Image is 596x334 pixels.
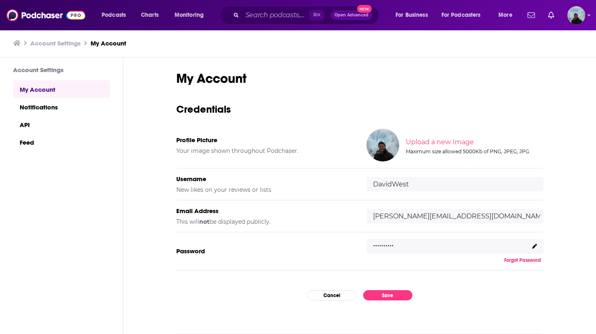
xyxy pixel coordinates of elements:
button: Save [363,290,412,300]
a: Charts [136,9,164,22]
img: Podchaser - Follow, Share and Rate Podcasts [7,7,85,23]
div: Search podcasts, credits, & more... [227,6,387,25]
button: Show profile menu [567,6,585,24]
a: Show notifications dropdown [524,8,538,22]
h5: Password [176,247,353,255]
span: ⌘ K [309,10,324,20]
a: Feed [13,133,110,151]
img: Your profile image [366,129,399,161]
a: Show notifications dropdown [545,8,557,22]
h5: New likes on your reviews or lists [176,186,353,193]
p: .......... [373,237,394,249]
button: Cancel [307,290,357,300]
img: User Profile [567,6,585,24]
span: Charts [141,9,159,21]
button: open menu [436,9,493,22]
button: open menu [390,9,438,22]
input: Search podcasts, credits, & more... [242,9,309,22]
span: For Podcasters [441,9,481,21]
a: My Account [13,80,110,98]
a: Account Settings [30,39,81,47]
button: open menu [96,9,136,22]
span: Monitoring [175,9,204,21]
input: username [366,177,544,191]
h5: Profile Picture [176,136,353,144]
span: Logged in as DavidWest [567,6,585,24]
input: email [366,209,544,223]
h5: Username [176,175,353,183]
h3: Credentials [176,103,544,116]
div: Maximum size allowed 5000Kb of PNG, JPEG, JPG [406,148,542,155]
h3: Account Settings [13,66,110,74]
span: For Business [396,9,428,21]
h5: Your image shown throughout Podchaser. [176,147,353,155]
button: open menu [493,9,523,22]
h5: Email Address [176,207,353,215]
a: API [13,116,110,133]
span: New [357,5,372,13]
button: Forgot Password [502,257,544,264]
b: not [199,218,209,225]
span: Open Advanced [334,13,369,17]
span: Podcasts [102,9,126,21]
a: My Account [91,39,126,47]
h1: My Account [176,70,544,86]
button: open menu [169,9,214,22]
a: Notifications [13,98,110,116]
button: Open AdvancedNew [331,10,372,20]
span: More [498,9,512,21]
h5: This will be displayed publicly. [176,218,353,225]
